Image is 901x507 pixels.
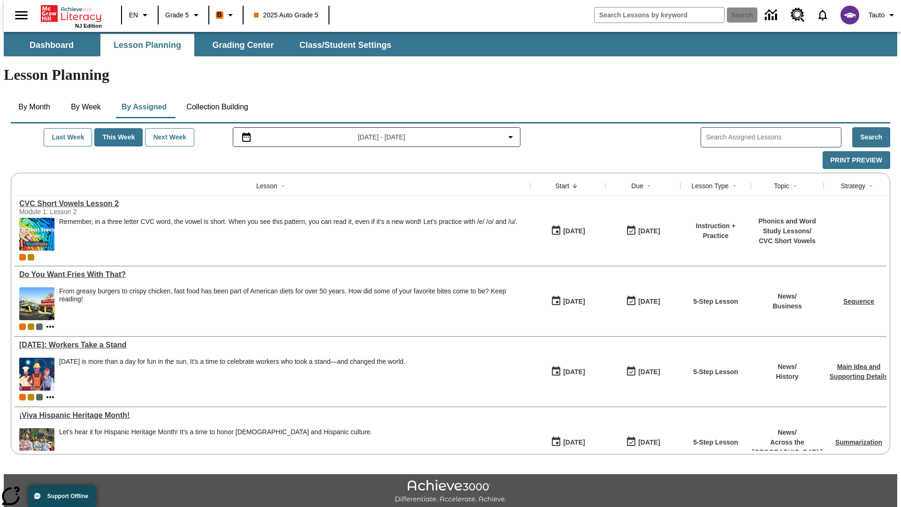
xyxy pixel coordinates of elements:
button: Boost Class color is orange. Change class color [212,7,240,23]
div: New 2025 class [28,323,34,330]
div: [DATE] [563,225,585,237]
span: Grade 5 [165,10,189,20]
p: History [776,372,798,382]
div: Labor Day: Workers Take a Stand [19,341,526,349]
a: Do You Want Fries With That?, Lessons [19,270,526,279]
button: By Week [62,96,109,118]
a: ¡Viva Hispanic Heritage Month! , Lessons [19,411,526,420]
button: Profile/Settings [865,7,901,23]
button: Collection Building [179,96,256,118]
button: Last Week [44,128,92,146]
div: Lesson Type [691,181,728,191]
button: Select the date range menu item [237,131,517,143]
p: Instruction + Practice [685,221,746,241]
div: Labor Day is more than a day for fun in the sun. It's a time to celebrate workers who took a stan... [59,358,405,391]
a: Home [41,4,102,23]
div: Module 1: Lesson 2 [19,208,160,215]
button: 09/21/25: Last day the lesson can be accessed [623,433,663,451]
div: Topic [774,181,789,191]
span: Dashboard [30,40,74,51]
div: Strategy [841,181,865,191]
div: From greasy burgers to crispy chicken, fast food has been part of American diets for over 50 year... [59,287,526,303]
button: This Week [94,128,143,146]
p: Business [772,301,802,311]
span: Support Offline [47,493,88,499]
button: Sort [789,180,801,192]
button: Sort [277,180,289,192]
p: Remember, in a three letter CVC word, the vowel is short. When you see this pattern, you can read... [59,218,517,226]
div: [DATE] [638,437,660,448]
p: Across the [GEOGRAPHIC_DATA] [752,438,823,457]
div: Do You Want Fries With That? [19,270,526,279]
div: [DATE] is more than a day for fun in the sun. It's a time to celebrate workers who took a stand—a... [59,358,405,366]
span: OL 2025 Auto Grade 6 [36,323,43,330]
p: 5-Step Lesson [693,297,738,307]
div: Let's hear it for Hispanic Heritage Month! It's a time to honor [DEMOGRAPHIC_DATA] and Hispanic c... [59,428,372,436]
div: [DATE] [638,225,660,237]
img: A banner with a blue background shows an illustrated row of diverse men and women dressed in clot... [19,358,54,391]
button: Open side menu [8,1,35,29]
button: Grade: Grade 5, Select a grade [161,7,206,23]
div: From greasy burgers to crispy chicken, fast food has been part of American diets for over 50 year... [59,287,526,320]
span: Current Class [19,394,26,400]
img: One of the first McDonald's stores, with the iconic red sign and golden arches. [19,287,54,320]
span: Lesson Planning [114,40,181,51]
span: B [217,9,222,21]
h1: Lesson Planning [4,66,897,84]
a: Notifications [810,3,835,27]
input: search field [595,8,724,23]
input: Search Assigned Lessons [706,131,841,144]
p: News / [752,428,823,438]
div: Due [631,181,643,191]
a: Data Center [759,2,785,28]
button: Grading Center [196,34,290,56]
img: avatar image [840,6,859,24]
img: Achieve3000 Differentiate Accelerate Achieve [395,480,506,504]
button: 09/23/25: Last day the lesson can be accessed [623,292,663,310]
p: 5-Step Lesson [693,367,738,377]
button: Sort [569,180,580,192]
div: Let's hear it for Hispanic Heritage Month! It's a time to honor Hispanic Americans and Hispanic c... [59,428,372,461]
p: 5-Step Lesson [693,438,738,447]
div: SubNavbar [4,32,897,56]
div: Current Class [19,323,26,330]
a: Summarization [835,438,882,446]
div: OL 2025 Auto Grade 6 [36,394,43,400]
button: Sort [729,180,740,192]
span: [DATE] - [DATE] [358,132,405,142]
button: Sort [643,180,655,192]
div: Current Class [19,254,26,261]
div: Home [41,3,102,29]
button: Search [852,127,890,147]
div: ¡Viva Hispanic Heritage Month! [19,411,526,420]
a: Main Idea and Supporting Details [830,363,888,380]
button: By Month [11,96,58,118]
a: Labor Day: Workers Take a Stand, Lessons [19,341,526,349]
button: Class/Student Settings [292,34,399,56]
button: Support Offline [28,485,96,507]
div: [DATE] [638,296,660,307]
div: Remember, in a three letter CVC word, the vowel is short. When you see this pattern, you can read... [59,218,517,251]
svg: Collapse Date Range Filter [505,131,516,143]
div: SubNavbar [4,34,400,56]
div: [DATE] [563,366,585,378]
a: CVC Short Vowels Lesson 2, Lessons [19,200,526,208]
button: 09/25/25: Last day the lesson can be accessed [623,222,663,240]
div: Start [555,181,569,191]
p: Phonics and Word Study Lessons / [756,216,819,236]
button: Dashboard [5,34,99,56]
button: Sort [865,180,877,192]
a: Resource Center, Will open in new tab [785,2,810,28]
button: By Assigned [114,96,174,118]
button: Show more classes [45,392,56,403]
button: Print Preview [823,151,890,169]
span: New 2025 class [28,254,34,261]
button: 09/23/25: Last day the lesson can be accessed [623,363,663,381]
button: Lesson Planning [100,34,194,56]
